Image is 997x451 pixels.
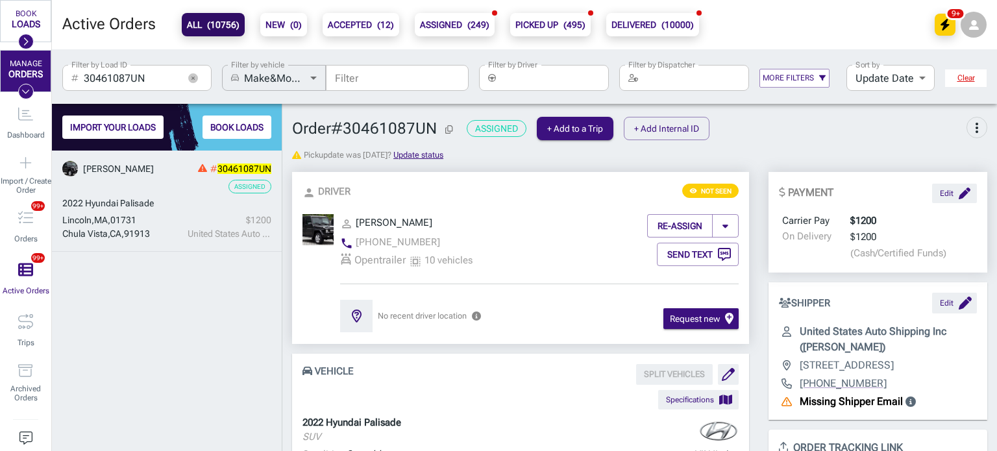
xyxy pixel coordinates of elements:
[318,184,351,199] span: Driver
[800,324,977,355] p: United States Auto Shipping Inc ([PERSON_NAME])
[356,217,432,228] span: [PERSON_NAME]
[932,293,977,313] button: Edit
[356,236,440,248] span: [PHONE_NUMBER]
[328,17,394,32] b: ACCEPTED
[83,162,154,176] div: Mike CargoMG
[323,13,399,36] button: ACCEPTED(12)
[302,415,401,430] p: 2022 Hyundai Palisade
[3,286,49,295] span: Active Orders
[689,187,697,195] span: remove_red_eye
[244,65,326,91] div: Make&Model
[563,19,585,30] span: ( 495 )
[969,120,985,136] span: more_vert
[377,19,394,30] span: ( 12 )
[393,149,443,162] h6: Update status
[12,19,40,29] div: LOADS
[442,122,456,138] button: Copy Order ID
[94,215,108,225] span: MA
[110,228,121,239] span: CA
[231,59,285,70] label: Filter by vehicle
[475,123,518,134] span: Assigned
[782,213,830,228] span: Carrier Pay
[203,116,271,139] button: BOOK LOADS
[62,116,164,139] button: IMPORT YOUR LOADS
[340,236,353,249] span: phone
[10,60,42,69] div: MANAGE
[510,13,591,36] button: PICKED UP(495)
[7,130,45,140] span: Dashboard
[698,415,739,447] img: hyundai-logo.png
[210,164,271,174] span: #
[14,234,38,243] span: Orders
[121,228,124,239] span: ,
[467,19,489,30] span: ( 249 )
[62,14,156,35] h5: Active Orders
[302,430,401,445] p: SUV
[420,17,489,32] b: ASSIGNED
[415,13,495,36] button: ASSIGNED(249)
[932,184,977,203] button: Edit
[850,231,876,243] span: $1200
[782,228,831,244] span: On Delivery
[846,65,935,91] div: Update Date
[52,151,282,252] a: Mike CargoMG#30461087UNAssigned2022 Hyundai PalisadeLincoln,MA,01731Chula Vista,CA,91913$1200Unit...
[110,215,136,225] span: 01731
[18,338,34,347] span: Trips
[537,117,613,140] button: + Add to a Trip
[31,201,45,211] span: 99+
[800,358,894,373] p: [STREET_ADDRESS]
[108,228,110,239] span: ,
[636,364,713,385] span: You can split a vehicle only from orders with multiple vehicles
[759,69,830,88] button: MORE FILTERS
[188,227,271,241] div: United States Auto Shipping Inc
[31,253,45,263] span: 99+
[606,13,699,36] button: DELIVERED(10000)
[663,308,739,329] button: Request new
[290,19,302,30] span: ( 0 )
[340,234,440,250] a: [PHONE_NUMBER]
[378,310,467,323] span: No recent driver location
[62,198,83,208] span: 2022
[647,214,713,238] button: RE-ASSIGN
[515,17,585,32] b: PICKED UP
[302,214,334,245] img: DriverProfile_4IrXk4M-thumbnail-200x200.png
[340,252,406,268] p: Open trailer
[800,394,903,409] p: Missing Shipper Email
[292,119,456,138] span: Order # 30461087UN
[71,59,127,70] label: Filter by Load ID
[302,364,354,409] span: VEHICLE
[207,19,240,30] span: ( 10756 )
[628,59,695,70] label: Filter by Dispatcher
[62,228,108,239] span: Chula Vista
[124,228,150,239] span: 91913
[488,59,537,70] label: Filter by Driver
[800,376,887,391] a: [PHONE_NUMBER]
[946,7,966,20] span: 9+
[217,164,271,174] mark: 30461087UN
[108,215,110,225] span: ,
[52,151,282,451] div: grid
[260,13,307,36] button: NEW(0)
[657,243,739,266] button: SEND TEXT
[850,247,946,259] span: (Cash/Certified Funds)
[661,19,694,30] span: ( 10000 )
[905,396,916,407] svg: Add shipper email to automatically send BOLs, status updates and others.
[779,296,830,311] span: SHIPPER
[611,17,694,32] b: DELIVERED
[472,311,481,321] svg: Send request to the user's app. If logged in, the app will ask for the current location only once.
[945,69,987,87] button: Clear
[62,161,78,177] img: DriverProfile_4IrXk4M-thumbnail-200x200.png
[234,183,265,190] span: Assigned
[92,215,94,225] span: ,
[788,186,833,199] b: PAYMENT
[658,390,739,409] button: Specifications
[409,254,422,267] span: select_all
[62,215,92,225] span: Lincoln
[425,252,473,268] span: 10 vehicles
[850,213,876,228] span: $1200
[8,69,43,79] div: ORDERS
[265,17,302,32] b: NEW
[701,188,732,195] span: Not seen
[304,149,393,162] h6: Pickup date was [DATE]?
[187,17,240,32] b: ALL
